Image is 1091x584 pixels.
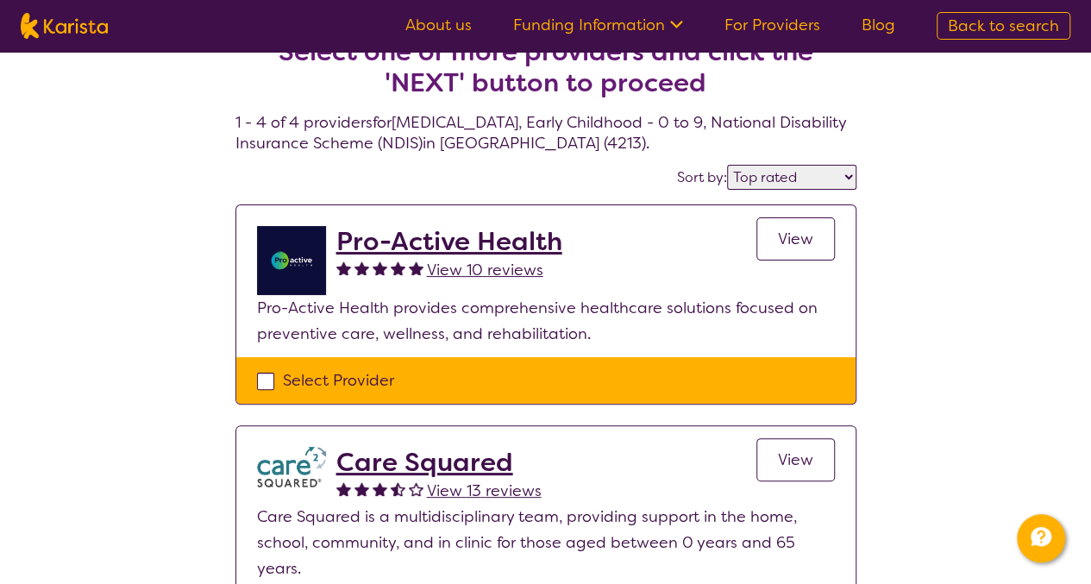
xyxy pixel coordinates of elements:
[256,36,836,98] h2: Select one or more providers and click the 'NEXT' button to proceed
[677,168,727,186] label: Sort by:
[427,480,542,501] span: View 13 reviews
[427,478,542,504] a: View 13 reviews
[427,257,543,283] a: View 10 reviews
[336,226,562,257] a: Pro-Active Health
[756,217,835,261] a: View
[756,438,835,481] a: View
[724,15,820,35] a: For Providers
[409,261,423,275] img: fullstar
[409,481,423,496] img: emptystar
[862,15,895,35] a: Blog
[257,447,326,487] img: watfhvlxxexrmzu5ckj6.png
[513,15,683,35] a: Funding Information
[354,261,369,275] img: fullstar
[257,295,835,347] p: Pro-Active Health provides comprehensive healthcare solutions focused on preventive care, wellnes...
[948,16,1059,36] span: Back to search
[1017,514,1065,562] button: Channel Menu
[391,481,405,496] img: halfstar
[937,12,1070,40] a: Back to search
[336,261,351,275] img: fullstar
[373,261,387,275] img: fullstar
[427,260,543,280] span: View 10 reviews
[354,481,369,496] img: fullstar
[21,13,108,39] img: Karista logo
[391,261,405,275] img: fullstar
[257,504,835,581] p: Care Squared is a multidisciplinary team, providing support in the home, school, community, and i...
[778,229,813,249] span: View
[336,447,542,478] a: Care Squared
[405,15,472,35] a: About us
[778,449,813,470] span: View
[336,481,351,496] img: fullstar
[257,226,326,295] img: jdgr5huzsaqxc1wfufya.png
[373,481,387,496] img: fullstar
